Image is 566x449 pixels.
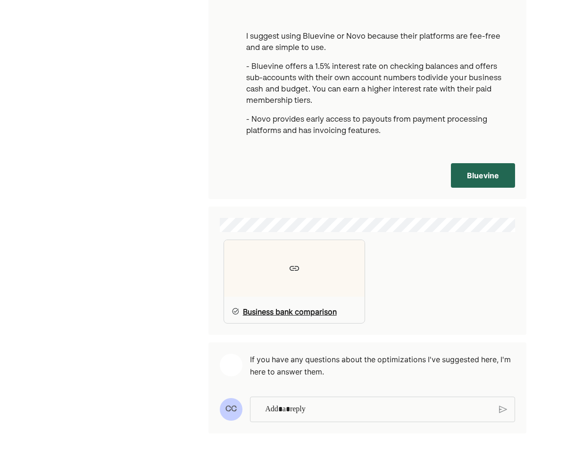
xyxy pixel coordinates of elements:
div: Rich Text Editor. Editing area: main [260,397,497,422]
button: Bluevine [451,163,515,188]
p: I suggest using Bluevine or Novo because their platforms are fee-free and are simple to use. [246,20,515,54]
div: Business bank comparison [243,306,337,317]
p: - Novo provides early access to payouts from payment processing platforms and has invoicing featu... [246,114,515,137]
p: - Bluevine offers a 1.5% interest rate on checking balances and offers sub-accounts with their ow... [246,61,515,107]
div: CC [220,398,242,421]
pre: If you have any questions about the optimizations I've suggested here, I'm here to answer them. [250,354,515,378]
